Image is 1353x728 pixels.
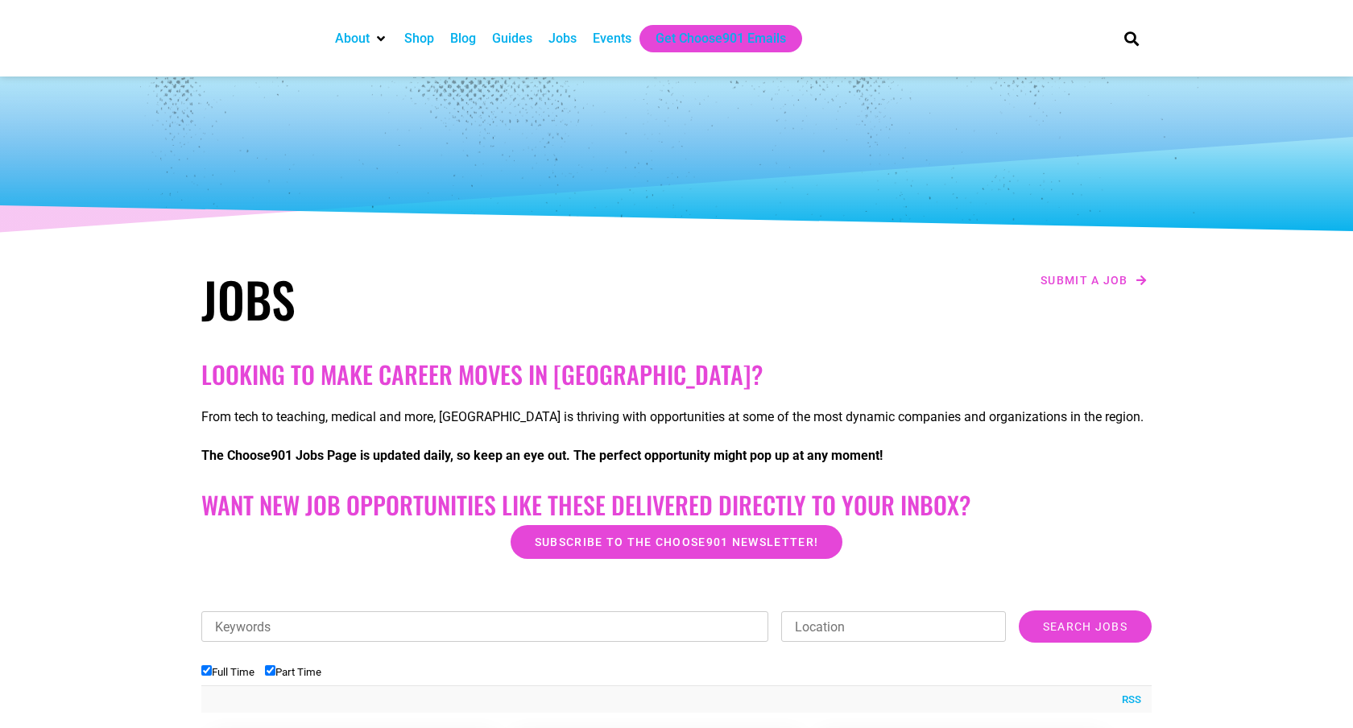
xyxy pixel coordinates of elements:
[201,270,668,328] h1: Jobs
[535,536,818,548] span: Subscribe to the Choose901 newsletter!
[265,666,321,678] label: Part Time
[548,29,577,48] a: Jobs
[327,25,1097,52] nav: Main nav
[201,611,768,642] input: Keywords
[327,25,396,52] div: About
[201,448,883,463] strong: The Choose901 Jobs Page is updated daily, so keep an eye out. The perfect opportunity might pop u...
[1119,25,1145,52] div: Search
[1114,692,1141,708] a: RSS
[593,29,631,48] a: Events
[201,360,1152,389] h2: Looking to make career moves in [GEOGRAPHIC_DATA]?
[450,29,476,48] a: Blog
[492,29,532,48] a: Guides
[1019,610,1152,643] input: Search Jobs
[656,29,786,48] a: Get Choose901 Emails
[511,525,842,559] a: Subscribe to the Choose901 newsletter!
[1041,275,1128,286] span: Submit a job
[201,490,1152,519] h2: Want New Job Opportunities like these Delivered Directly to your Inbox?
[201,407,1152,427] p: From tech to teaching, medical and more, [GEOGRAPHIC_DATA] is thriving with opportunities at some...
[781,611,1006,642] input: Location
[265,665,275,676] input: Part Time
[1036,270,1152,291] a: Submit a job
[201,666,254,678] label: Full Time
[404,29,434,48] a: Shop
[201,665,212,676] input: Full Time
[335,29,370,48] a: About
